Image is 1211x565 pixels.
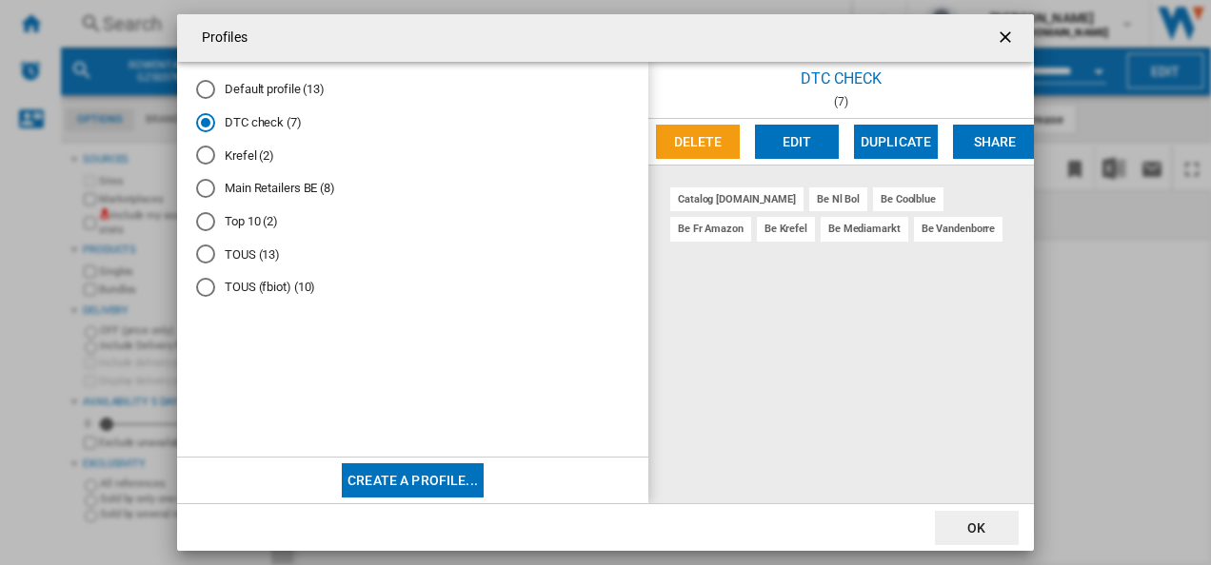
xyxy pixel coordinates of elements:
md-radio-button: Top 10 (2) [196,212,629,230]
md-radio-button: Default profile (13) [196,81,629,99]
md-radio-button: TOUS (13) [196,245,629,263]
button: Delete [656,125,740,159]
md-radio-button: Main Retailers BE (8) [196,180,629,198]
button: Edit [755,125,839,159]
md-radio-button: Krefel (2) [196,146,629,165]
div: be vandenborre [914,217,1003,241]
div: be mediamarkt [821,217,908,241]
div: DTC check [648,62,1034,95]
button: Duplicate [854,125,938,159]
div: be coolblue [873,187,943,211]
h4: Profiles [192,29,248,48]
md-radio-button: DTC check (7) [196,114,629,132]
div: be nl bol [809,187,867,211]
div: (7) [648,95,1034,108]
div: be krefel [757,217,815,241]
ng-md-icon: getI18NText('BUTTONS.CLOSE_DIALOG') [996,28,1019,50]
div: catalog [DOMAIN_NAME] [670,187,804,211]
button: OK [935,511,1019,545]
button: Create a profile... [342,463,484,497]
button: getI18NText('BUTTONS.CLOSE_DIALOG') [988,19,1026,57]
div: be fr amazon [670,217,751,241]
md-radio-button: TOUS (fbiot) (10) [196,279,629,297]
button: Share [953,125,1037,159]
